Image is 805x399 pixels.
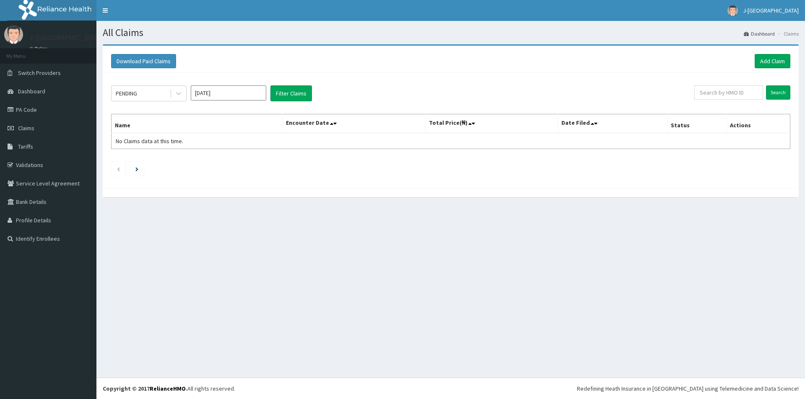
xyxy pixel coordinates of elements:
h1: All Claims [103,27,799,38]
strong: Copyright © 2017 . [103,385,187,392]
span: J-[GEOGRAPHIC_DATA] [743,7,799,14]
a: Next page [135,165,138,172]
a: Previous page [117,165,120,172]
div: Redefining Heath Insurance in [GEOGRAPHIC_DATA] using Telemedicine and Data Science! [577,384,799,393]
img: User Image [4,25,23,44]
th: Total Price(₦) [425,114,558,134]
a: RelianceHMO [150,385,186,392]
p: J-[GEOGRAPHIC_DATA] [29,34,105,41]
div: PENDING [116,89,137,98]
button: Filter Claims [270,85,312,101]
span: Claims [18,124,34,132]
th: Actions [726,114,790,134]
span: No Claims data at this time. [116,137,183,145]
th: Encounter Date [282,114,425,134]
img: User Image [727,5,738,16]
input: Select Month and Year [191,85,266,100]
li: Claims [776,30,799,37]
th: Status [667,114,726,134]
th: Name [112,114,283,134]
th: Date Filed [558,114,667,134]
span: Switch Providers [18,69,61,77]
a: Online [29,46,49,51]
input: Search by HMO ID [694,85,763,100]
span: Dashboard [18,88,45,95]
a: Dashboard [744,30,775,37]
input: Search [766,85,790,100]
span: Tariffs [18,143,33,150]
button: Download Paid Claims [111,54,176,68]
footer: All rights reserved. [96,378,805,399]
a: Add Claim [755,54,790,68]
